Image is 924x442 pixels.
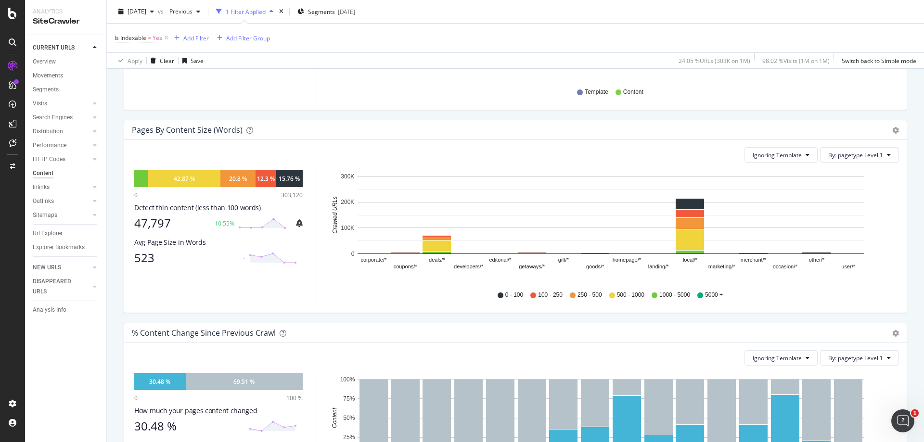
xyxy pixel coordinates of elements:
span: Ignoring Template [753,151,802,159]
div: NEW URLS [33,263,61,273]
span: Yes [153,31,162,45]
text: merchant/* [741,257,767,263]
div: Clear [160,56,174,64]
iframe: Intercom live chat [891,409,914,432]
button: Previous [166,4,204,19]
div: -10.55% [213,219,234,227]
div: Url Explorer [33,228,63,239]
div: Add Filter Group [226,34,270,42]
button: Clear [147,53,174,68]
div: Segments [33,85,59,95]
div: Save [191,56,204,64]
a: Overview [33,57,100,67]
a: HTTP Codes [33,154,90,164]
text: gift/* [558,257,569,263]
text: 100K [341,225,354,231]
text: coupons/* [394,264,418,270]
text: marketing/* [708,264,735,270]
div: 1 Filter Applied [226,7,266,15]
a: Search Engines [33,113,90,123]
span: 250 - 500 [577,291,602,299]
div: 12.3 % [257,175,275,183]
text: editorial/* [489,257,512,263]
a: CURRENT URLS [33,43,90,53]
a: Performance [33,140,90,151]
button: Switch back to Simple mode [838,53,916,68]
span: Segments [308,7,335,15]
div: Explorer Bookmarks [33,242,85,253]
div: Pages by Content Size (Words) [132,125,243,135]
button: By: pagetype Level 1 [820,147,899,163]
span: Template [585,88,608,96]
div: Analysis Info [33,305,66,315]
div: 0 [134,191,138,199]
div: % Content Change since Previous Crawl [132,328,276,338]
div: 98.02 % Visits ( 1M on 1M ) [762,56,830,64]
text: goods/* [586,264,604,270]
div: Visits [33,99,47,109]
div: Search Engines [33,113,73,123]
text: 100% [340,376,355,383]
div: Outlinks [33,196,54,206]
button: Segments[DATE] [294,4,359,19]
div: Analytics [33,8,99,16]
span: Previous [166,7,192,15]
text: 300K [341,173,354,180]
button: [DATE] [115,4,158,19]
span: By: pagetype Level 1 [828,354,883,362]
button: Ignoring Template [744,350,818,366]
span: 1000 - 5000 [659,291,690,299]
div: 69.51 % [233,378,255,386]
div: Switch back to Simple mode [842,56,916,64]
span: 1 [911,409,919,417]
div: 47,797 [134,216,207,230]
span: 100 - 250 [538,291,563,299]
a: Url Explorer [33,228,100,239]
div: SiteCrawler [33,16,99,27]
text: homepage/* [613,257,642,263]
svg: A chart. [329,170,892,282]
span: Is Indexable [115,34,146,42]
span: Ignoring Template [753,354,802,362]
div: CURRENT URLS [33,43,75,53]
div: Detect thin content (less than 100 words) [134,203,303,213]
div: Add Filter [183,34,209,42]
span: By: pagetype Level 1 [828,151,883,159]
text: 25% [343,434,355,441]
div: times [277,7,285,16]
div: Overview [33,57,56,67]
text: 200K [341,199,354,206]
div: Avg Page Size in Words [134,238,303,247]
text: occasion/* [773,264,797,270]
text: 50% [343,415,355,421]
text: Content [331,408,338,429]
div: 42.87 % [174,175,195,183]
div: Inlinks [33,182,50,192]
a: Analysis Info [33,305,100,315]
div: 30.48 % [134,419,245,433]
a: DISAPPEARED URLS [33,277,90,297]
button: Apply [115,53,142,68]
div: 24.05 % URLs ( 303K on 1M ) [679,56,750,64]
a: Sitemaps [33,210,90,220]
text: developers/* [454,264,484,270]
div: 523 [134,251,237,265]
button: Ignoring Template [744,147,818,163]
div: - [243,254,245,262]
button: Save [179,53,204,68]
a: Distribution [33,126,90,137]
span: 0 - 100 [505,291,523,299]
div: Movements [33,71,63,81]
a: Outlinks [33,196,90,206]
button: By: pagetype Level 1 [820,350,899,366]
div: HTTP Codes [33,154,65,164]
span: 5000 + [705,291,723,299]
div: gear [892,127,899,134]
span: 2025 Aug. 31st [128,7,146,15]
a: Content [33,168,100,178]
div: 0 [134,394,138,402]
span: 500 - 1000 [617,291,644,299]
div: gear [892,330,899,337]
div: How much your pages content changed [134,406,303,416]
